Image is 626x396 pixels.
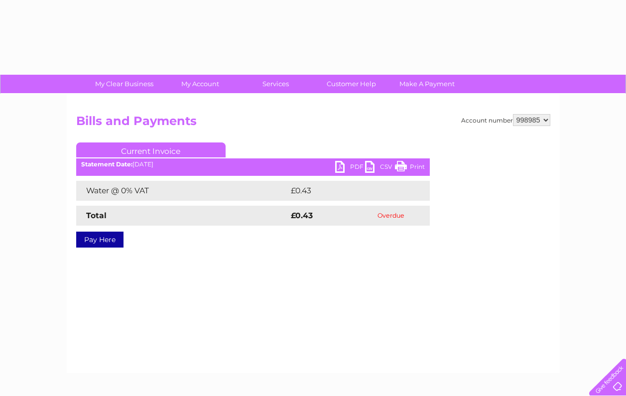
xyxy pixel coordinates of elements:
a: Make A Payment [386,75,468,93]
div: Account number [461,114,550,126]
a: CSV [365,161,395,175]
a: Current Invoice [76,142,226,157]
td: Overdue [353,206,429,226]
a: Customer Help [310,75,392,93]
td: £0.43 [288,181,406,201]
strong: Total [86,211,107,220]
a: Pay Here [76,232,124,248]
a: My Clear Business [83,75,165,93]
strong: £0.43 [291,211,313,220]
a: PDF [335,161,365,175]
b: Statement Date: [81,160,132,168]
a: Services [235,75,317,93]
div: [DATE] [76,161,430,168]
h2: Bills and Payments [76,114,550,133]
a: My Account [159,75,241,93]
td: Water @ 0% VAT [76,181,288,201]
a: Print [395,161,425,175]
